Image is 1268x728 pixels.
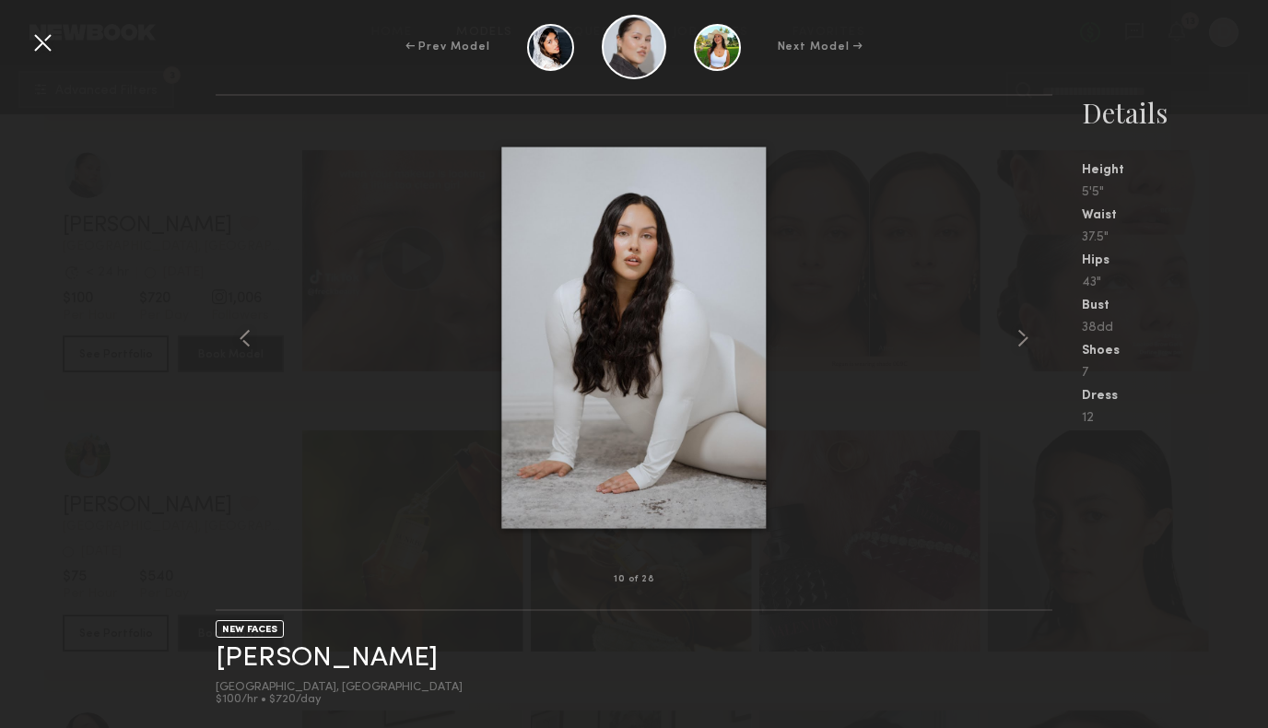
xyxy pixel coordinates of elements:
div: Waist [1082,209,1268,222]
div: Shoes [1082,345,1268,358]
div: Details [1082,94,1268,131]
div: NEW FACES [216,620,284,638]
div: Dress [1082,390,1268,403]
div: $100/hr • $720/day [216,694,463,706]
div: Height [1082,164,1268,177]
div: 37.5" [1082,231,1268,244]
div: Hips [1082,254,1268,267]
div: 5'5" [1082,186,1268,199]
a: [PERSON_NAME] [216,644,438,673]
div: 43" [1082,276,1268,289]
div: [GEOGRAPHIC_DATA], [GEOGRAPHIC_DATA] [216,682,463,694]
div: 10 of 28 [614,575,653,584]
div: 12 [1082,412,1268,425]
div: 38dd [1082,322,1268,335]
div: ← Prev Model [405,39,490,55]
div: 7 [1082,367,1268,380]
div: Next Model → [778,39,863,55]
div: Bust [1082,299,1268,312]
